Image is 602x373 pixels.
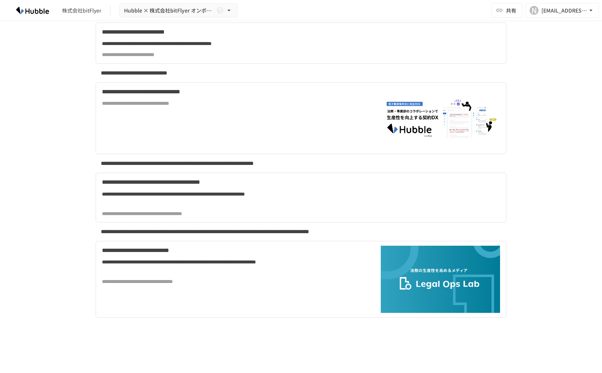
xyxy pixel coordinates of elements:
span: 共有 [506,6,516,14]
button: 共有 [491,3,522,18]
img: HzDRNkGCf7KYO4GfwKnzITak6oVsp5RHeZBEM1dQFiQ [9,4,56,16]
div: [EMAIL_ADDRESS][DOMAIN_NAME] [541,6,587,15]
div: N [530,6,538,15]
button: N[EMAIL_ADDRESS][DOMAIN_NAME] [525,3,599,18]
div: 株式会社bitFlyer [62,7,101,14]
span: Hubble × 株式会社bitFlyer オンボーディングプロジェクト [124,6,215,15]
button: Hubble × 株式会社bitFlyer オンボーディングプロジェクト [119,3,237,18]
